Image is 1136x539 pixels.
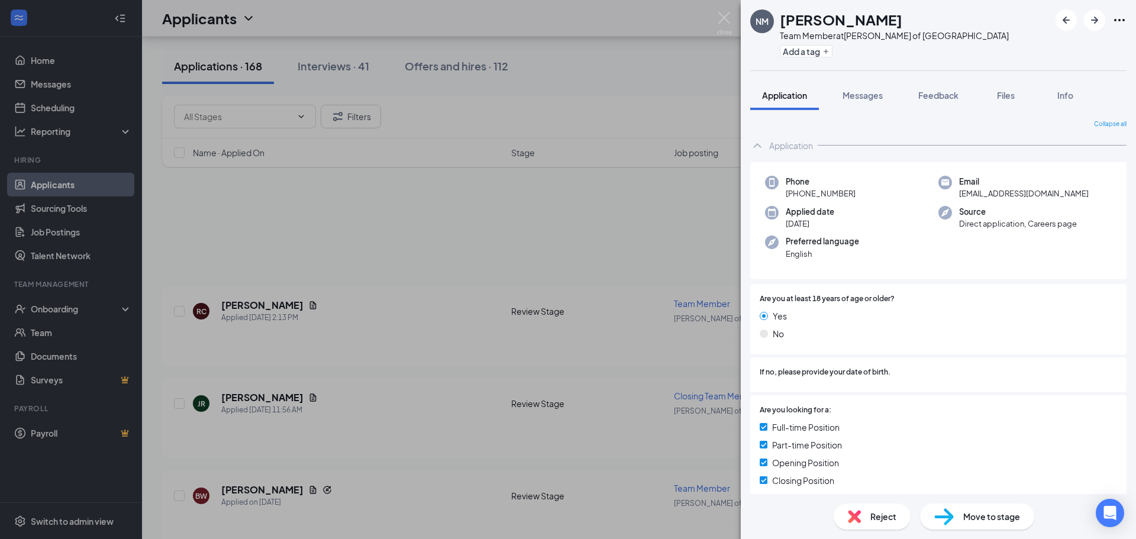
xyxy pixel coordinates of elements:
span: Are you looking for a: [760,405,831,416]
span: Collapse all [1094,120,1127,129]
span: Opening Position [772,456,839,469]
div: Application [769,140,813,151]
svg: Ellipses [1112,13,1127,27]
span: Files [997,90,1015,101]
h1: [PERSON_NAME] [780,9,902,30]
svg: ArrowRight [1087,13,1102,27]
button: PlusAdd a tag [780,45,832,57]
span: Part-time Position [772,438,842,451]
span: Are you at least 18 years of age or older? [760,293,895,305]
div: Team Member at [PERSON_NAME] of [GEOGRAPHIC_DATA] [780,30,1009,41]
span: If no, please provide your date of birth. [760,367,890,378]
span: Move to stage [963,510,1020,523]
span: Preferred language [786,235,859,247]
span: [EMAIL_ADDRESS][DOMAIN_NAME] [959,188,1089,199]
span: Phone [786,176,856,188]
span: Messages [843,90,883,101]
span: Applied date [786,206,834,218]
span: Closing Position [772,474,834,487]
span: No [773,327,784,340]
span: Info [1057,90,1073,101]
span: Full-time Position [772,421,840,434]
div: Open Intercom Messenger [1096,499,1124,527]
svg: ChevronUp [750,138,764,153]
button: ArrowRight [1084,9,1105,31]
span: Yes [773,309,787,322]
span: Application [762,90,807,101]
span: [DATE] [786,218,834,230]
span: Direct application, Careers page [959,218,1077,230]
span: English [786,248,859,260]
svg: Plus [822,48,830,55]
button: ArrowLeftNew [1056,9,1077,31]
span: Feedback [918,90,958,101]
span: [PHONE_NUMBER] [786,188,856,199]
span: Source [959,206,1077,218]
span: Email [959,176,1089,188]
svg: ArrowLeftNew [1059,13,1073,27]
span: Reject [870,510,896,523]
div: NM [756,15,769,27]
